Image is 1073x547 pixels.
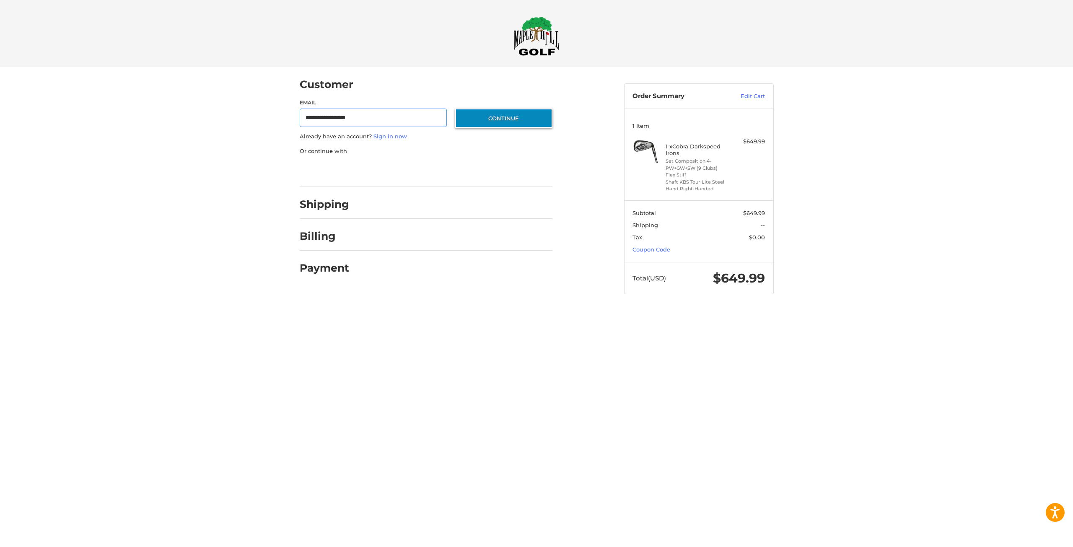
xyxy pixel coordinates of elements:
[743,210,765,216] span: $649.99
[300,198,349,211] h2: Shipping
[761,222,765,228] span: --
[513,16,560,56] img: Maple Hill Golf
[632,246,670,253] a: Coupon Code
[632,222,658,228] span: Shipping
[455,109,552,128] button: Continue
[297,163,360,179] iframe: PayPal-paypal
[632,234,642,241] span: Tax
[300,132,552,141] p: Already have an account?
[723,92,765,101] a: Edit Cart
[300,78,353,91] h2: Customer
[300,230,349,243] h2: Billing
[666,171,730,179] li: Flex Stiff
[373,133,407,140] a: Sign in now
[732,137,765,146] div: $649.99
[713,270,765,286] span: $649.99
[632,92,723,101] h3: Order Summary
[632,122,765,129] h3: 1 Item
[666,185,730,192] li: Hand Right-Handed
[749,234,765,241] span: $0.00
[666,158,730,171] li: Set Composition 4-PW+GW+SW (9 Clubs)
[1004,524,1073,547] iframe: Google Customer Reviews
[300,99,447,106] label: Email
[632,274,666,282] span: Total (USD)
[666,143,730,157] h4: 1 x Cobra Darkspeed Irons
[666,179,730,186] li: Shaft KBS Tour Lite Steel
[300,262,349,275] h2: Payment
[300,147,552,156] p: Or continue with
[632,210,656,216] span: Subtotal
